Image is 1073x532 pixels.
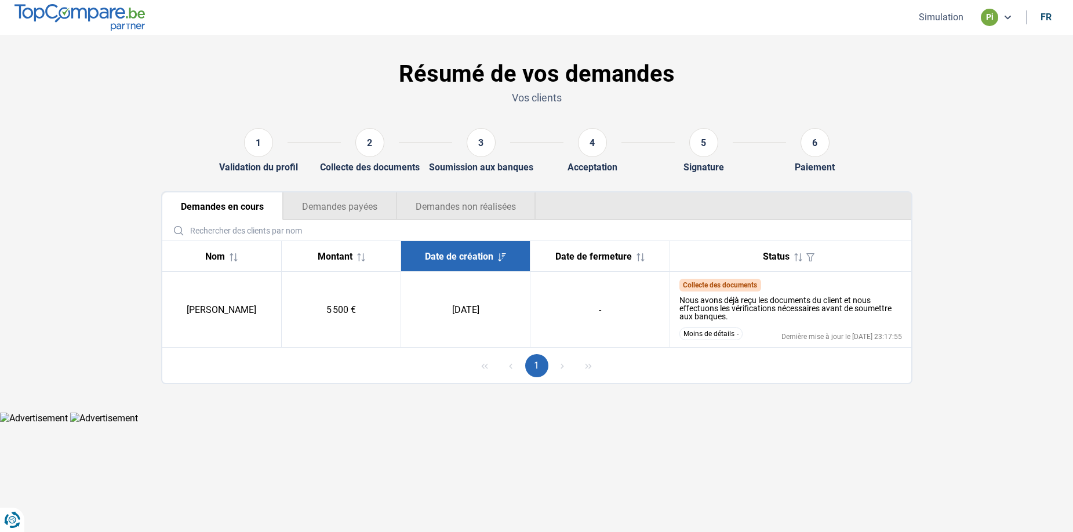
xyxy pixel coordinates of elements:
div: fr [1041,12,1052,23]
div: 4 [578,128,607,157]
div: Soumission aux banques [429,162,533,173]
div: Validation du profil [219,162,298,173]
button: Next Page [551,354,574,377]
td: 5 500 € [282,272,401,348]
span: Status [763,251,790,262]
input: Rechercher des clients par nom [167,220,907,241]
button: Last Page [577,354,600,377]
button: Simulation [915,11,967,23]
button: Moins de détails [679,327,743,340]
div: Collecte des documents [320,162,420,173]
div: pi [981,9,998,26]
div: 2 [355,128,384,157]
td: [DATE] [401,272,530,348]
div: Paiement [795,162,835,173]
div: 3 [467,128,496,157]
button: Page 1 [525,354,548,377]
div: 6 [801,128,830,157]
div: Dernière mise à jour le [DATE] 23:17:55 [781,333,902,340]
td: - [530,272,670,348]
span: Montant [318,251,352,262]
h1: Résumé de vos demandes [161,60,912,88]
span: Date de fermeture [555,251,632,262]
img: TopCompare.be [14,4,145,30]
div: Nous avons déjà reçu les documents du client et nous effectuons les vérifications nécessaires ava... [679,296,902,320]
span: Date de création [425,251,493,262]
button: Previous Page [499,354,522,377]
button: First Page [473,354,496,377]
div: 1 [244,128,273,157]
button: Demandes payées [283,192,397,220]
img: Advertisement [70,413,138,424]
div: Acceptation [568,162,617,173]
button: Demandes non réalisées [397,192,536,220]
div: 5 [689,128,718,157]
p: Vos clients [161,90,912,105]
span: Collecte des documents [683,281,757,289]
span: Nom [205,251,225,262]
td: [PERSON_NAME] [162,272,282,348]
button: Demandes en cours [162,192,283,220]
div: Signature [683,162,724,173]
